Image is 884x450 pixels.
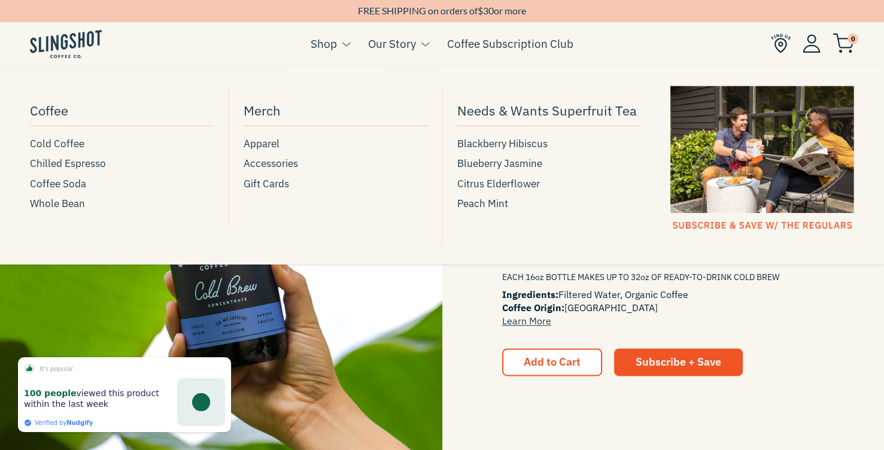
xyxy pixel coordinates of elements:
span: Apparel [244,136,280,152]
span: Peach Mint [457,196,508,212]
a: Citrus Elderflower [457,176,641,192]
a: Whole Bean [30,196,214,212]
a: Blackberry Hibiscus [457,136,641,152]
a: Peach Mint [457,196,641,212]
span: Merch [244,100,281,121]
span: EACH 16oz BOTTLE MAKES UP TO 32oz OF READY-TO-DRINK COLD BREW [502,267,825,288]
span: Subscribe + Save [636,355,721,369]
a: Accessories [244,156,427,172]
span: Add to Cart [524,355,581,369]
span: Citrus Elderflower [457,176,540,192]
a: Subscribe + Save [614,348,743,376]
span: Whole Bean [30,196,85,212]
a: Coffee Subscription Club [447,35,573,53]
span: 0 [847,34,858,44]
img: cart [833,34,854,53]
img: Account [803,34,821,53]
a: Gift Cards [244,176,427,192]
span: Blueberry Jasmine [457,156,542,172]
span: $ [478,5,483,16]
a: Learn More [502,315,551,327]
span: Needs & Wants Superfruit Tea [457,100,637,121]
a: Apparel [244,136,427,152]
span: Chilled Espresso [30,156,106,172]
span: Coffee Origin: [502,302,564,314]
a: Chilled Espresso [30,156,214,172]
a: Merch [244,97,427,126]
span: Coffee Soda [30,176,86,192]
a: Our Story [368,35,416,53]
img: Find Us [771,34,791,53]
span: Coffee [30,100,68,121]
a: Coffee Soda [30,176,214,192]
span: 30 [483,5,494,16]
span: Gift Cards [244,176,289,192]
a: Needs & Wants Superfruit Tea [457,97,641,126]
span: Accessories [244,156,298,172]
a: Coffee [30,97,214,126]
span: Cold Coffee [30,136,84,152]
button: Add to Cart [502,348,602,376]
span: Filtered Water, Organic Coffee [GEOGRAPHIC_DATA] [502,288,825,327]
span: Blackberry Hibiscus [457,136,548,152]
a: Blueberry Jasmine [457,156,641,172]
a: Shop [311,35,337,53]
a: Cold Coffee [30,136,214,152]
a: 0 [833,37,854,51]
span: Ingredients: [502,288,558,300]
